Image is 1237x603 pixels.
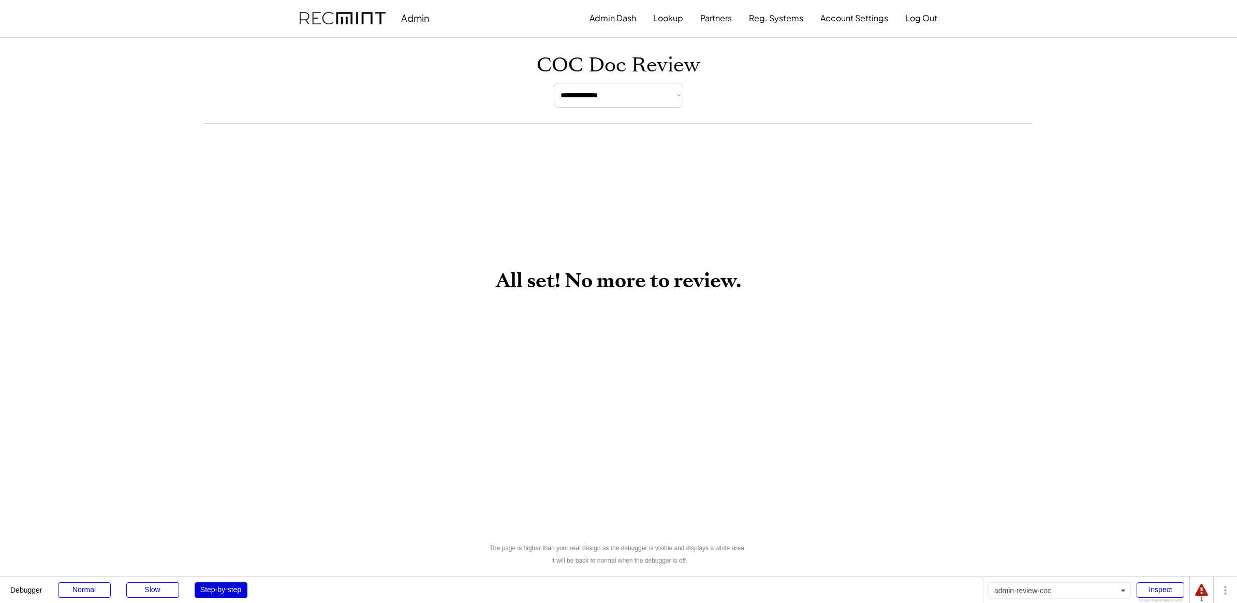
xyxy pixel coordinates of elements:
[653,8,683,28] button: Lookup
[905,8,937,28] button: Log Out
[1137,598,1184,602] div: Show responsive boxes
[401,12,429,24] div: Admin
[10,577,42,594] div: Debugger
[1195,597,1208,602] div: 1
[749,8,803,28] button: Reg. Systems
[700,8,732,28] button: Partners
[58,582,111,598] div: Normal
[126,582,179,598] div: Slow
[1137,582,1184,598] div: Inspect
[300,12,386,25] img: recmint-logotype%403x.png
[820,8,888,28] button: Account Settings
[496,269,741,293] h1: All set! No more to review.
[590,8,636,28] button: Admin Dash
[989,582,1131,599] div: admin-review-coc
[537,53,700,78] h1: COC Doc Review
[195,582,247,598] div: Step-by-step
